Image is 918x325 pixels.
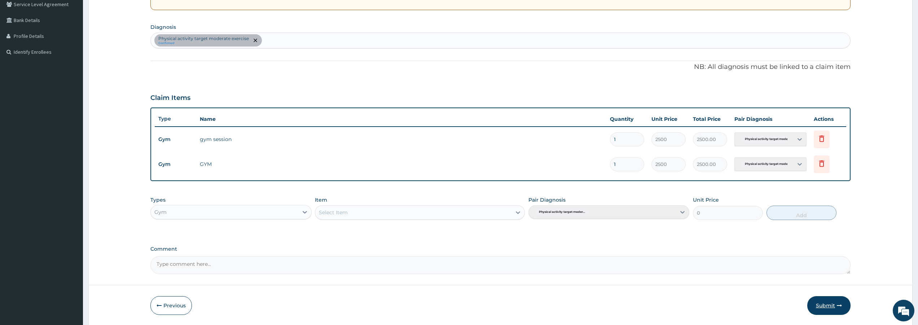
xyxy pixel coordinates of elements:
label: Types [150,197,166,203]
th: Quantity [606,112,648,126]
textarea: Type your message and hit 'Enter' [4,197,137,222]
button: Previous [150,296,192,315]
th: Type [155,112,196,126]
span: We're online! [42,91,100,164]
img: d_794563401_company_1708531726252_794563401 [13,36,29,54]
th: Unit Price [648,112,689,126]
th: Total Price [689,112,731,126]
p: NB: All diagnosis must be linked to a claim item [150,62,851,72]
label: Diagnosis [150,23,176,31]
td: gym session [196,132,606,146]
h3: Claim Items [150,94,190,102]
div: Minimize live chat window [118,4,136,21]
div: Select Item [319,209,348,216]
label: Unit Price [693,196,719,203]
td: Gym [155,133,196,146]
label: Item [315,196,327,203]
button: Add [767,206,836,220]
td: GYM [196,157,606,171]
div: Gym [154,208,167,216]
th: Actions [810,112,846,126]
th: Name [196,112,606,126]
div: Chat with us now [38,40,121,50]
th: Pair Diagnosis [731,112,810,126]
label: Pair Diagnosis [528,196,566,203]
label: Comment [150,246,851,252]
button: Submit [807,296,851,315]
td: Gym [155,158,196,171]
